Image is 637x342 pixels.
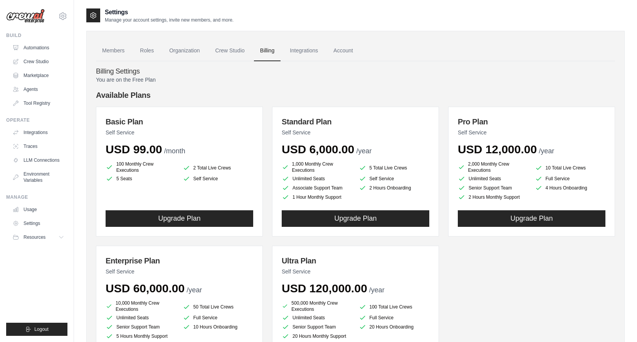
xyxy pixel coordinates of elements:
[282,255,429,266] h3: Ultra Plan
[284,40,324,61] a: Integrations
[282,300,353,312] li: 500,000 Monthly Crew Executions
[535,184,606,192] li: 4 Hours Onboarding
[106,116,253,127] h3: Basic Plan
[9,126,67,139] a: Integrations
[9,154,67,166] a: LLM Connections
[34,326,49,332] span: Logout
[9,231,67,243] button: Resources
[106,175,176,183] li: 5 Seats
[282,193,353,201] li: 1 Hour Monthly Support
[282,323,353,331] li: Senior Support Team
[183,323,254,331] li: 10 Hours Onboarding
[163,40,206,61] a: Organization
[458,193,529,201] li: 2 Hours Monthly Support
[359,163,430,173] li: 5 Total Live Crews
[458,175,529,183] li: Unlimited Seats
[327,40,359,61] a: Account
[458,210,605,227] button: Upgrade Plan
[359,323,430,331] li: 20 Hours Onboarding
[105,8,234,17] h2: Settings
[282,332,353,340] li: 20 Hours Monthly Support
[9,55,67,68] a: Crew Studio
[183,314,254,322] li: Full Service
[106,323,176,331] li: Senior Support Team
[105,17,234,23] p: Manage your account settings, invite new members, and more.
[539,147,554,155] span: /year
[9,83,67,96] a: Agents
[458,184,529,192] li: Senior Support Team
[254,40,281,61] a: Billing
[359,175,430,183] li: Self Service
[282,116,429,127] h3: Standard Plan
[96,40,131,61] a: Members
[9,217,67,230] a: Settings
[535,175,606,183] li: Full Service
[282,161,353,173] li: 1,000 Monthly Crew Executions
[282,129,429,136] p: Self Service
[282,210,429,227] button: Upgrade Plan
[282,175,353,183] li: Unlimited Seats
[96,76,615,84] p: You are on the Free Plan
[96,90,615,101] h4: Available Plans
[9,97,67,109] a: Tool Registry
[359,184,430,192] li: 2 Hours Onboarding
[6,194,67,200] div: Manage
[282,282,367,295] span: USD 120,000.00
[9,69,67,82] a: Marketplace
[369,286,385,294] span: /year
[359,314,430,322] li: Full Service
[164,147,185,155] span: /month
[359,302,430,312] li: 100 Total Live Crews
[183,163,254,173] li: 2 Total Live Crews
[9,203,67,216] a: Usage
[9,140,67,153] a: Traces
[9,42,67,54] a: Automations
[282,143,354,156] span: USD 6,000.00
[209,40,251,61] a: Crew Studio
[187,286,202,294] span: /year
[282,184,353,192] li: Associate Support Team
[96,67,615,76] h4: Billing Settings
[134,40,160,61] a: Roles
[535,163,606,173] li: 10 Total Live Crews
[6,323,67,336] button: Logout
[6,9,45,23] img: Logo
[356,147,371,155] span: /year
[282,314,353,322] li: Unlimited Seats
[106,314,176,322] li: Unlimited Seats
[106,332,176,340] li: 5 Hours Monthly Support
[458,129,605,136] p: Self Service
[183,175,254,183] li: Self Service
[24,234,45,240] span: Resources
[9,168,67,186] a: Environment Variables
[106,129,253,136] p: Self Service
[106,143,162,156] span: USD 99.00
[458,116,605,127] h3: Pro Plan
[183,302,254,312] li: 50 Total Live Crews
[106,282,185,295] span: USD 60,000.00
[106,268,253,275] p: Self Service
[106,255,253,266] h3: Enterprise Plan
[458,161,529,173] li: 2,000 Monthly Crew Executions
[106,300,176,312] li: 10,000 Monthly Crew Executions
[6,32,67,39] div: Build
[282,268,429,275] p: Self Service
[106,161,176,173] li: 100 Monthly Crew Executions
[6,117,67,123] div: Operate
[106,210,253,227] button: Upgrade Plan
[458,143,537,156] span: USD 12,000.00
